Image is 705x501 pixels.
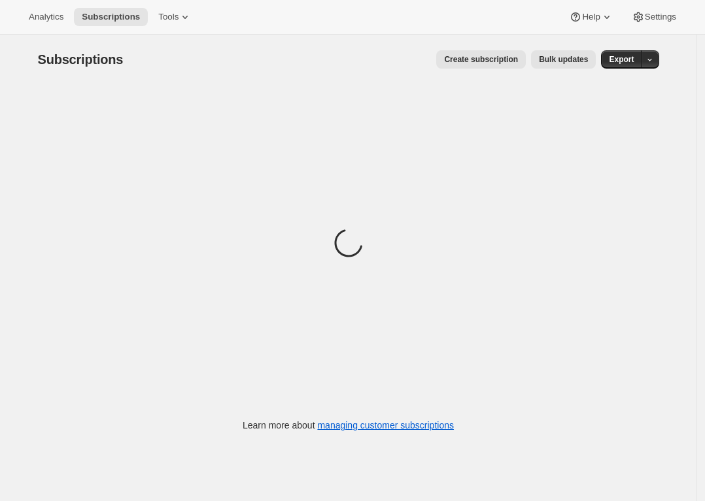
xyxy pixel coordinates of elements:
a: managing customer subscriptions [317,420,454,430]
button: Help [561,8,621,26]
button: Create subscription [436,50,526,69]
span: Export [609,54,634,65]
span: Subscriptions [38,52,124,67]
button: Analytics [21,8,71,26]
span: Tools [158,12,179,22]
span: Help [582,12,600,22]
p: Learn more about [243,419,454,432]
button: Subscriptions [74,8,148,26]
button: Bulk updates [531,50,596,69]
span: Settings [645,12,676,22]
button: Tools [150,8,199,26]
span: Subscriptions [82,12,140,22]
span: Create subscription [444,54,518,65]
span: Analytics [29,12,63,22]
button: Settings [624,8,684,26]
span: Bulk updates [539,54,588,65]
button: Export [601,50,642,69]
